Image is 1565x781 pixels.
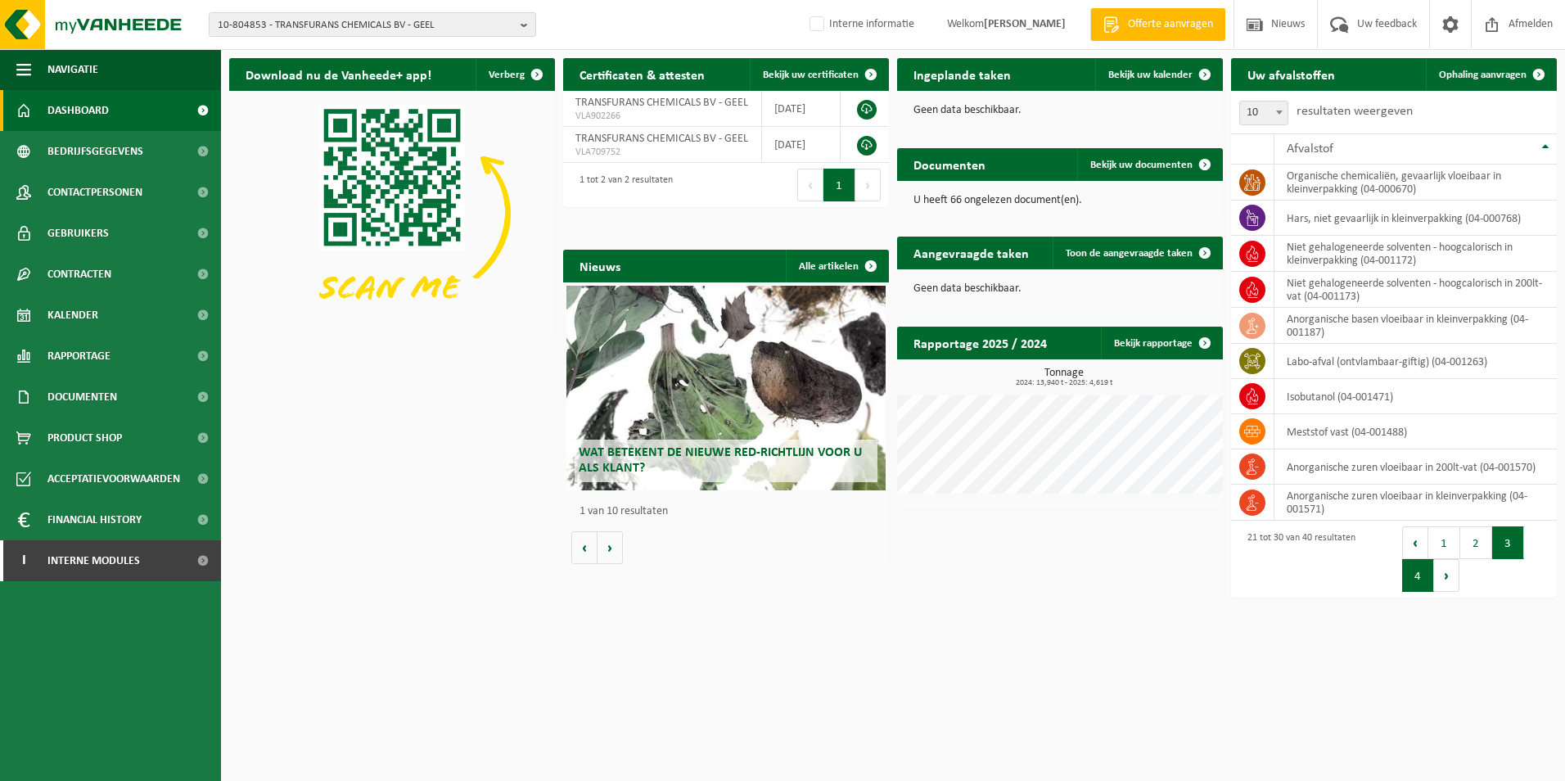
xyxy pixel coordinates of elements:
[786,250,887,282] a: Alle artikelen
[580,506,881,517] p: 1 van 10 resultaten
[1101,327,1221,359] a: Bekijk rapportage
[571,167,673,203] div: 1 tot 2 van 2 resultaten
[1439,70,1527,80] span: Ophaling aanvragen
[47,499,142,540] span: Financial History
[489,70,525,80] span: Verberg
[1428,526,1460,559] button: 1
[1066,248,1193,259] span: Toon de aangevraagde taken
[1274,414,1557,449] td: meststof vast (04-001488)
[563,250,637,282] h2: Nieuws
[1274,485,1557,521] td: anorganische zuren vloeibaar in kleinverpakking (04-001571)
[1077,148,1221,181] a: Bekijk uw documenten
[575,97,748,109] span: TRANSFURANS CHEMICALS BV - GEEL
[229,91,555,336] img: Download de VHEPlus App
[806,12,914,37] label: Interne informatie
[1434,559,1459,592] button: Next
[1287,142,1333,156] span: Afvalstof
[1297,105,1413,118] label: resultaten weergeven
[897,58,1027,90] h2: Ingeplande taken
[855,169,881,201] button: Next
[1090,160,1193,170] span: Bekijk uw documenten
[47,418,122,458] span: Product Shop
[566,286,886,490] a: Wat betekent de nieuwe RED-richtlijn voor u als klant?
[1274,449,1557,485] td: anorganische zuren vloeibaar in 200lt-vat (04-001570)
[1239,101,1288,125] span: 10
[47,90,109,131] span: Dashboard
[1274,165,1557,201] td: organische chemicaliën, gevaarlijk vloeibaar in kleinverpakking (04-000670)
[897,327,1063,359] h2: Rapportage 2025 / 2024
[1095,58,1221,91] a: Bekijk uw kalender
[1274,344,1557,379] td: labo-afval (ontvlambaar-giftig) (04-001263)
[797,169,823,201] button: Previous
[913,283,1206,295] p: Geen data beschikbaar.
[47,377,117,418] span: Documenten
[47,172,142,213] span: Contactpersonen
[47,336,110,377] span: Rapportage
[47,213,109,254] span: Gebruikers
[47,131,143,172] span: Bedrijfsgegevens
[1124,16,1217,33] span: Offerte aanvragen
[1274,236,1557,272] td: niet gehalogeneerde solventen - hoogcalorisch in kleinverpakking (04-001172)
[47,540,140,581] span: Interne modules
[1240,102,1288,124] span: 10
[913,195,1206,206] p: U heeft 66 ongelezen document(en).
[47,295,98,336] span: Kalender
[598,531,623,564] button: Volgende
[1426,58,1555,91] a: Ophaling aanvragen
[763,70,859,80] span: Bekijk uw certificaten
[1231,58,1351,90] h2: Uw afvalstoffen
[47,254,111,295] span: Contracten
[218,13,514,38] span: 10-804853 - TRANSFURANS CHEMICALS BV - GEEL
[16,540,31,581] span: I
[1239,525,1355,594] div: 21 tot 30 van 40 resultaten
[897,148,1002,180] h2: Documenten
[571,531,598,564] button: Vorige
[1402,559,1434,592] button: 4
[905,368,1223,387] h3: Tonnage
[47,458,180,499] span: Acceptatievoorwaarden
[897,237,1045,269] h2: Aangevraagde taken
[209,12,536,37] button: 10-804853 - TRANSFURANS CHEMICALS BV - GEEL
[1274,308,1557,344] td: anorganische basen vloeibaar in kleinverpakking (04-001187)
[762,127,841,163] td: [DATE]
[1492,526,1524,559] button: 3
[575,146,749,159] span: VLA709752
[1274,272,1557,308] td: niet gehalogeneerde solventen - hoogcalorisch in 200lt-vat (04-001173)
[905,379,1223,387] span: 2024: 13,940 t - 2025: 4,619 t
[47,49,98,90] span: Navigatie
[750,58,887,91] a: Bekijk uw certificaten
[563,58,721,90] h2: Certificaten & attesten
[762,91,841,127] td: [DATE]
[823,169,855,201] button: 1
[1460,526,1492,559] button: 2
[229,58,448,90] h2: Download nu de Vanheede+ app!
[575,110,749,123] span: VLA902266
[913,105,1206,116] p: Geen data beschikbaar.
[1274,379,1557,414] td: isobutanol (04-001471)
[476,58,553,91] button: Verberg
[1053,237,1221,269] a: Toon de aangevraagde taken
[579,446,862,475] span: Wat betekent de nieuwe RED-richtlijn voor u als klant?
[984,18,1066,30] strong: [PERSON_NAME]
[1402,526,1428,559] button: Previous
[1108,70,1193,80] span: Bekijk uw kalender
[1274,201,1557,236] td: hars, niet gevaarlijk in kleinverpakking (04-000768)
[1090,8,1225,41] a: Offerte aanvragen
[575,133,748,145] span: TRANSFURANS CHEMICALS BV - GEEL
